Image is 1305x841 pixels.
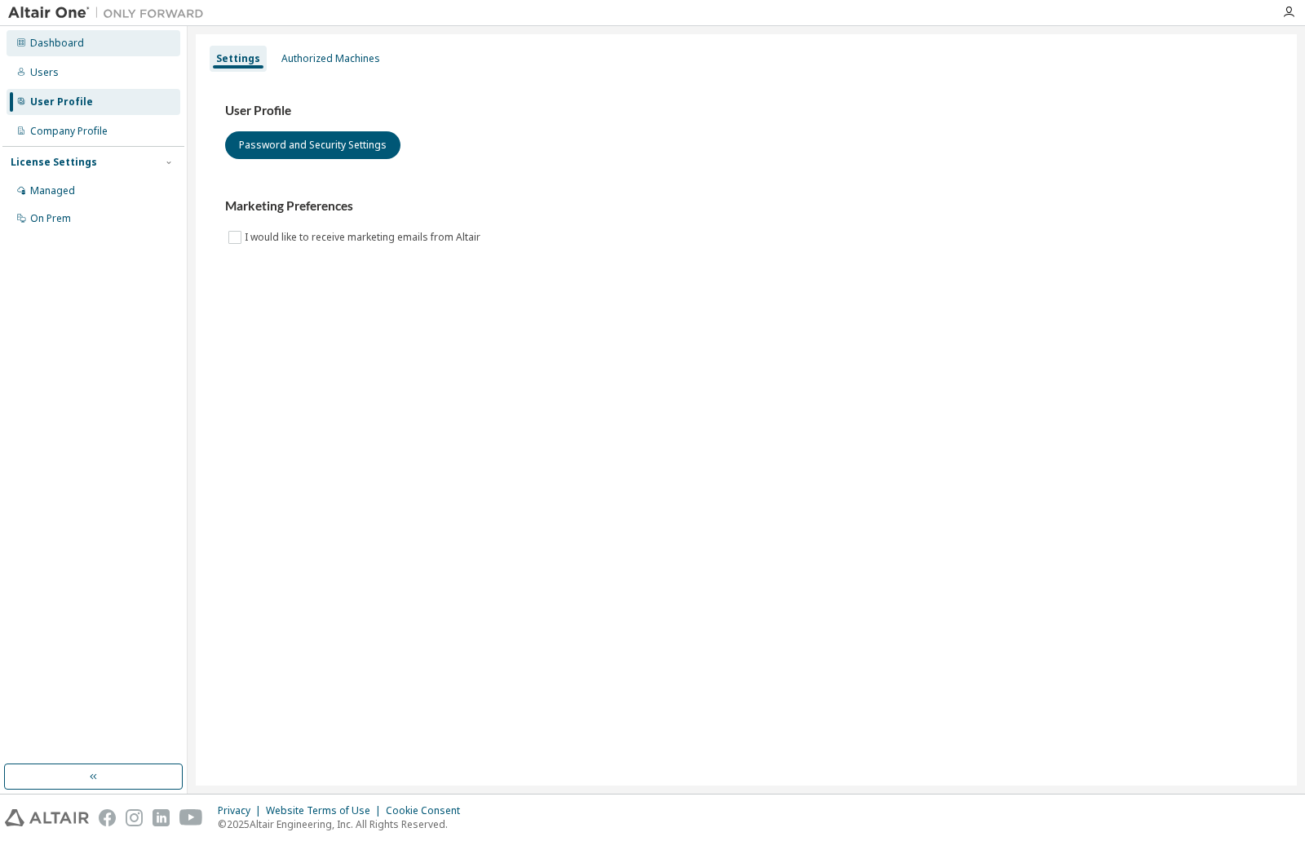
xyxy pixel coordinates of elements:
[225,103,1267,119] h3: User Profile
[218,817,470,831] p: © 2025 Altair Engineering, Inc. All Rights Reserved.
[30,212,71,225] div: On Prem
[30,125,108,138] div: Company Profile
[30,184,75,197] div: Managed
[225,198,1267,215] h3: Marketing Preferences
[179,809,203,826] img: youtube.svg
[126,809,143,826] img: instagram.svg
[99,809,116,826] img: facebook.svg
[153,809,170,826] img: linkedin.svg
[30,95,93,108] div: User Profile
[216,52,260,65] div: Settings
[225,131,400,159] button: Password and Security Settings
[30,66,59,79] div: Users
[266,804,386,817] div: Website Terms of Use
[281,52,380,65] div: Authorized Machines
[30,37,84,50] div: Dashboard
[8,5,212,21] img: Altair One
[218,804,266,817] div: Privacy
[245,228,484,247] label: I would like to receive marketing emails from Altair
[386,804,470,817] div: Cookie Consent
[11,156,97,169] div: License Settings
[5,809,89,826] img: altair_logo.svg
